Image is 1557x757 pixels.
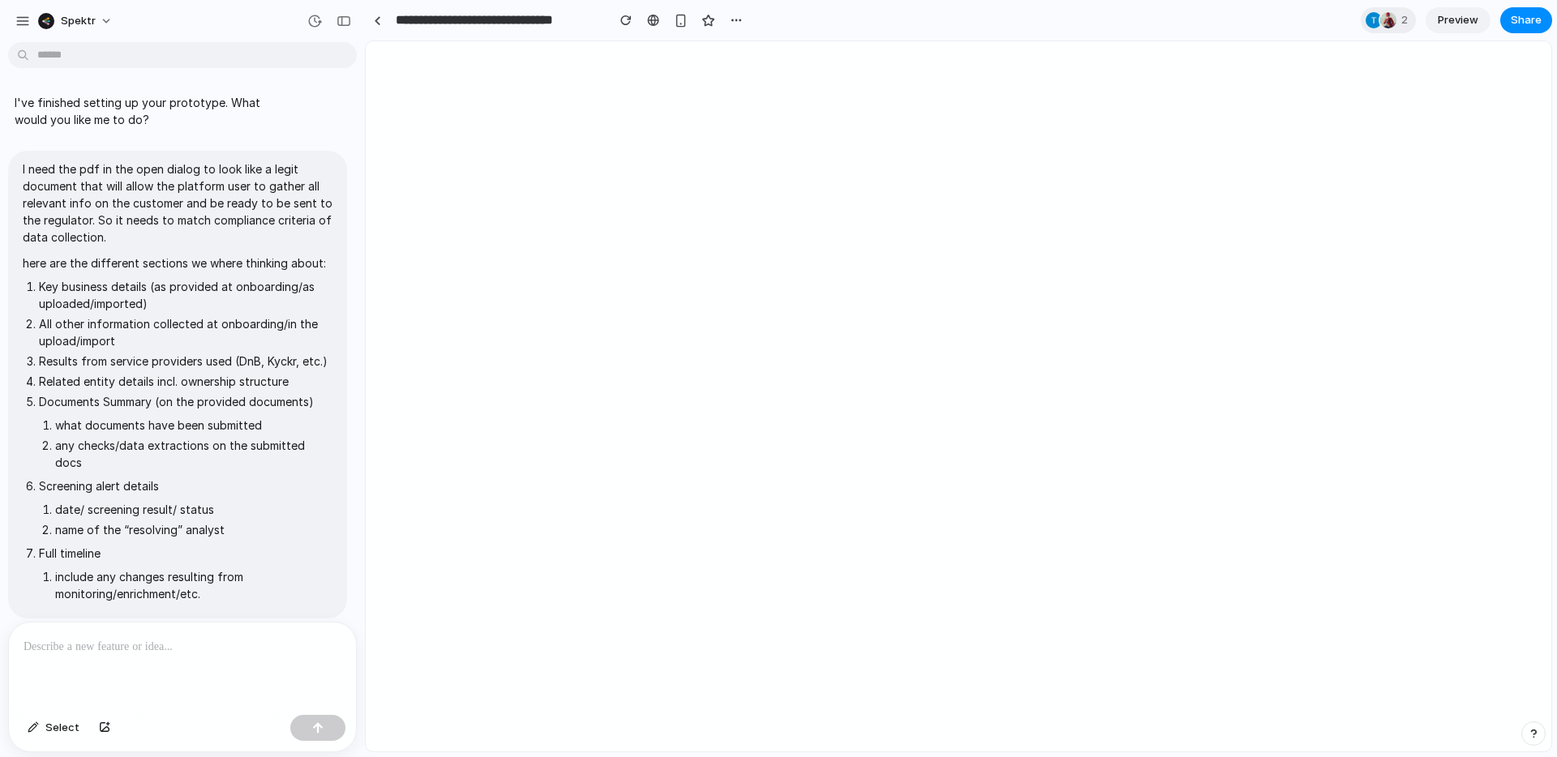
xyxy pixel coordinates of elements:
[23,160,332,246] p: I need the pdf in the open dialog to look like a legit document that will allow the platform user...
[1401,12,1413,28] span: 2
[1426,7,1491,33] a: Preview
[55,437,332,471] p: any checks/data extractions on the submitted docs
[1438,12,1478,28] span: Preview
[61,13,96,29] span: Spektr
[39,477,332,494] p: Screening alert details
[1511,12,1542,28] span: Share
[39,315,332,349] p: All other information collected at onboarding/in the upload/import
[39,278,332,312] p: Key business details (as provided at onboarding/as uploaded/imported)
[39,393,332,410] p: Documents Summary (on the provided documents)
[55,501,332,518] p: date/ screening result/ status
[39,353,332,370] p: Results from service providers used (DnB, Kyckr, etc.)
[15,94,285,128] p: I've finished setting up your prototype. What would you like me to do?
[55,568,332,602] li: include any changes resulting from monitoring/enrichment/etc.
[55,521,332,538] p: name of the “resolving” analyst
[32,8,121,34] button: Spektr
[19,715,88,741] button: Select
[45,720,79,736] span: Select
[55,417,332,434] p: what documents have been submitted
[39,545,332,562] p: Full timeline
[23,254,332,272] p: here are the different sections we where thinking about:
[39,373,332,390] p: Related entity details incl. ownership structure
[1361,7,1416,33] div: 2
[1500,7,1552,33] button: Share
